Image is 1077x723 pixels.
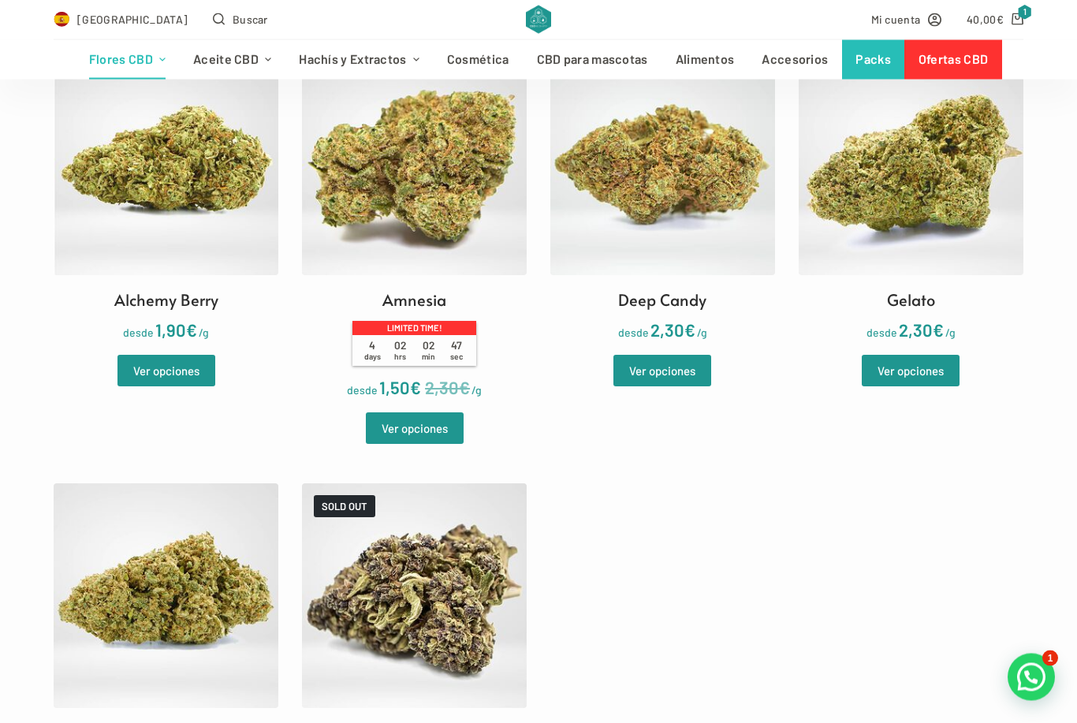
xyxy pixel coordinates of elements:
[75,40,179,80] a: Flores CBD
[450,352,463,362] span: sec
[842,40,905,80] a: Packs
[904,40,1001,80] a: Ofertas CBD
[364,352,381,362] span: days
[799,51,1023,345] a: Gelato desde2,30€/g
[613,356,711,387] a: Elige las opciones para “Deep Candy”
[997,13,1004,26] span: €
[54,10,188,28] a: Select Country
[347,384,378,397] span: desde
[523,40,661,80] a: CBD para mascotas
[887,289,935,312] h2: Gelato
[54,51,278,345] a: Alchemy Berry desde1,90€/g
[379,378,421,398] bdi: 1,50
[386,340,415,363] span: 02
[422,352,435,362] span: min
[352,322,475,336] p: Limited time!
[425,378,470,398] bdi: 2,30
[415,340,443,363] span: 02
[442,340,471,363] span: 47
[213,10,268,28] button: Abrir formulario de búsqueda
[180,40,285,80] a: Aceite CBD
[871,10,942,28] a: Mi cuenta
[550,51,775,345] a: Deep Candy desde2,30€/g
[618,289,706,312] h2: Deep Candy
[899,320,944,341] bdi: 2,30
[123,326,154,340] span: desde
[650,320,695,341] bdi: 2,30
[285,40,434,80] a: Hachís y Extractos
[748,40,842,80] a: Accesorios
[933,320,944,341] span: €
[54,12,69,28] img: ES Flag
[199,326,209,340] span: /g
[358,340,386,363] span: 4
[186,320,197,341] span: €
[433,40,523,80] a: Cosmética
[697,326,707,340] span: /g
[114,289,218,312] h2: Alchemy Berry
[661,40,748,80] a: Alimentos
[871,10,921,28] span: Mi cuenta
[382,289,446,312] h2: Amnesia
[1018,5,1032,20] span: 1
[526,6,550,34] img: CBD Alchemy
[302,51,527,402] a: ¡OFERTA -35%! Amnesia Limited time! 4days 02hrs 02min 47sec desde 1,50€/g
[866,326,897,340] span: desde
[117,356,215,387] a: Elige las opciones para “Alchemy Berry”
[75,40,1001,80] nav: Menú de cabecera
[155,320,197,341] bdi: 1,90
[471,384,482,397] span: /g
[967,10,1023,28] a: Carro de compra
[618,326,649,340] span: desde
[366,413,464,445] a: Elige las opciones para “Amnesia”
[967,13,1004,26] bdi: 40,00
[684,320,695,341] span: €
[862,356,960,387] a: Elige las opciones para “Gelato”
[314,496,375,518] span: SOLD OUT
[945,326,956,340] span: /g
[410,378,421,398] span: €
[77,10,188,28] span: [GEOGRAPHIC_DATA]
[459,378,470,398] span: €
[394,352,406,362] span: hrs
[233,10,268,28] span: Buscar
